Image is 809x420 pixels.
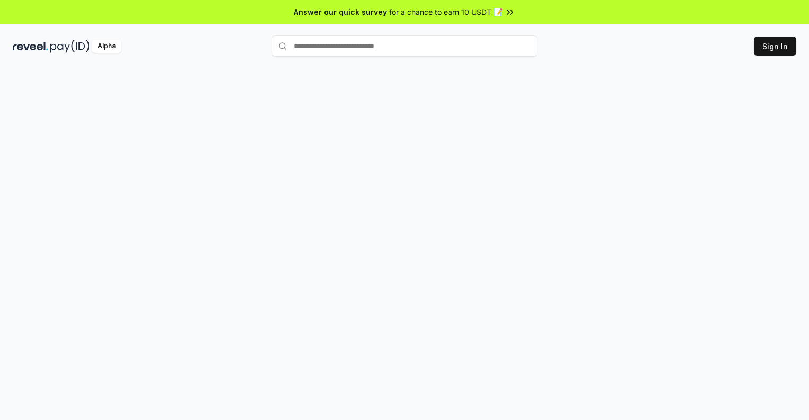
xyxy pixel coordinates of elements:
[754,37,796,56] button: Sign In
[389,6,503,17] span: for a chance to earn 10 USDT 📝
[92,40,121,53] div: Alpha
[13,40,48,53] img: reveel_dark
[294,6,387,17] span: Answer our quick survey
[50,40,90,53] img: pay_id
